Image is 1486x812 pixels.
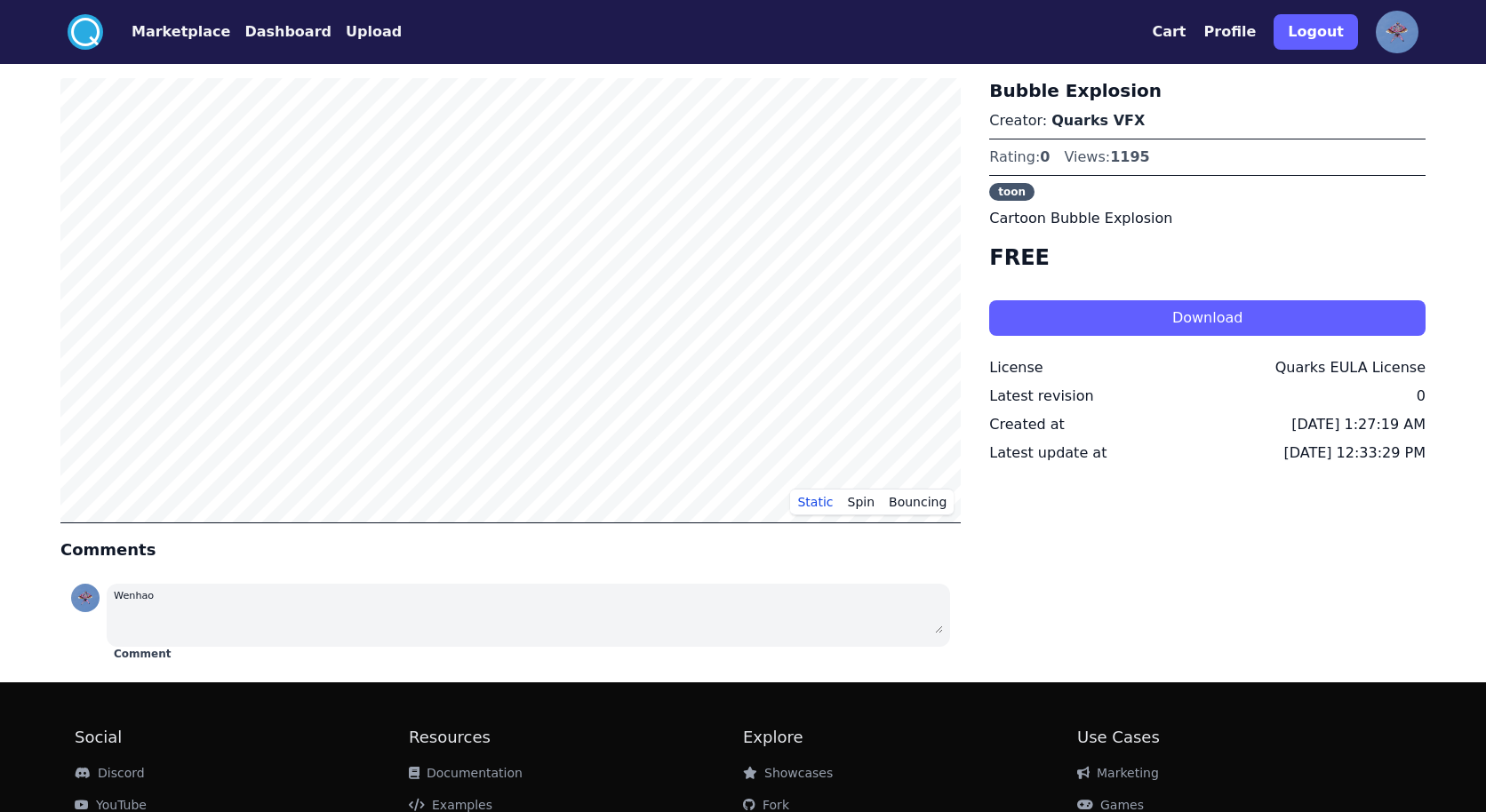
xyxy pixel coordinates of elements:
[1376,11,1418,53] img: profile
[989,78,1426,103] h3: Bubble Explosion
[1077,798,1144,812] a: Games
[989,243,1426,272] h4: FREE
[1051,112,1145,129] a: Quarks VFX
[409,798,492,812] a: Examples
[1274,14,1358,50] button: Logout
[75,798,147,812] a: YouTube
[230,21,332,43] a: Dashboard
[989,300,1426,336] button: Download
[1417,386,1426,407] div: 0
[346,21,402,43] button: Upload
[989,183,1035,201] span: toon
[841,489,883,515] button: Spin
[790,489,840,515] button: Static
[1040,148,1050,165] span: 0
[1291,414,1426,435] div: [DATE] 1:27:19 AM
[1274,7,1358,57] a: Logout
[989,414,1064,435] div: Created at
[1064,147,1149,168] div: Views:
[103,21,230,43] a: Marketplace
[743,725,1077,750] h2: Explore
[989,208,1426,229] p: Cartoon Bubble Explosion
[743,766,833,780] a: Showcases
[1152,21,1186,43] button: Cart
[989,357,1043,378] div: License
[1110,148,1150,165] span: 1195
[989,386,1093,407] div: Latest revision
[1275,357,1426,378] div: Quarks EULA License
[75,725,409,750] h2: Social
[989,110,1426,131] p: Creator:
[743,798,789,812] a: Fork
[1204,21,1257,43] button: Profile
[60,537,961,562] h4: Comments
[71,584,100,612] img: profile
[1077,725,1411,750] h2: Use Cases
[114,647,171,661] button: Comment
[1077,766,1159,780] a: Marketing
[882,489,954,515] button: Bouncing
[1283,442,1426,464] div: [DATE] 12:33:29 PM
[132,21,230,43] button: Marketplace
[989,442,1107,464] div: Latest update at
[114,590,154,601] small: Wenhao
[332,21,402,43] a: Upload
[409,766,523,780] a: Documentation
[989,147,1050,168] div: Rating:
[409,725,743,750] h2: Resources
[75,766,145,780] a: Discord
[244,21,332,43] button: Dashboard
